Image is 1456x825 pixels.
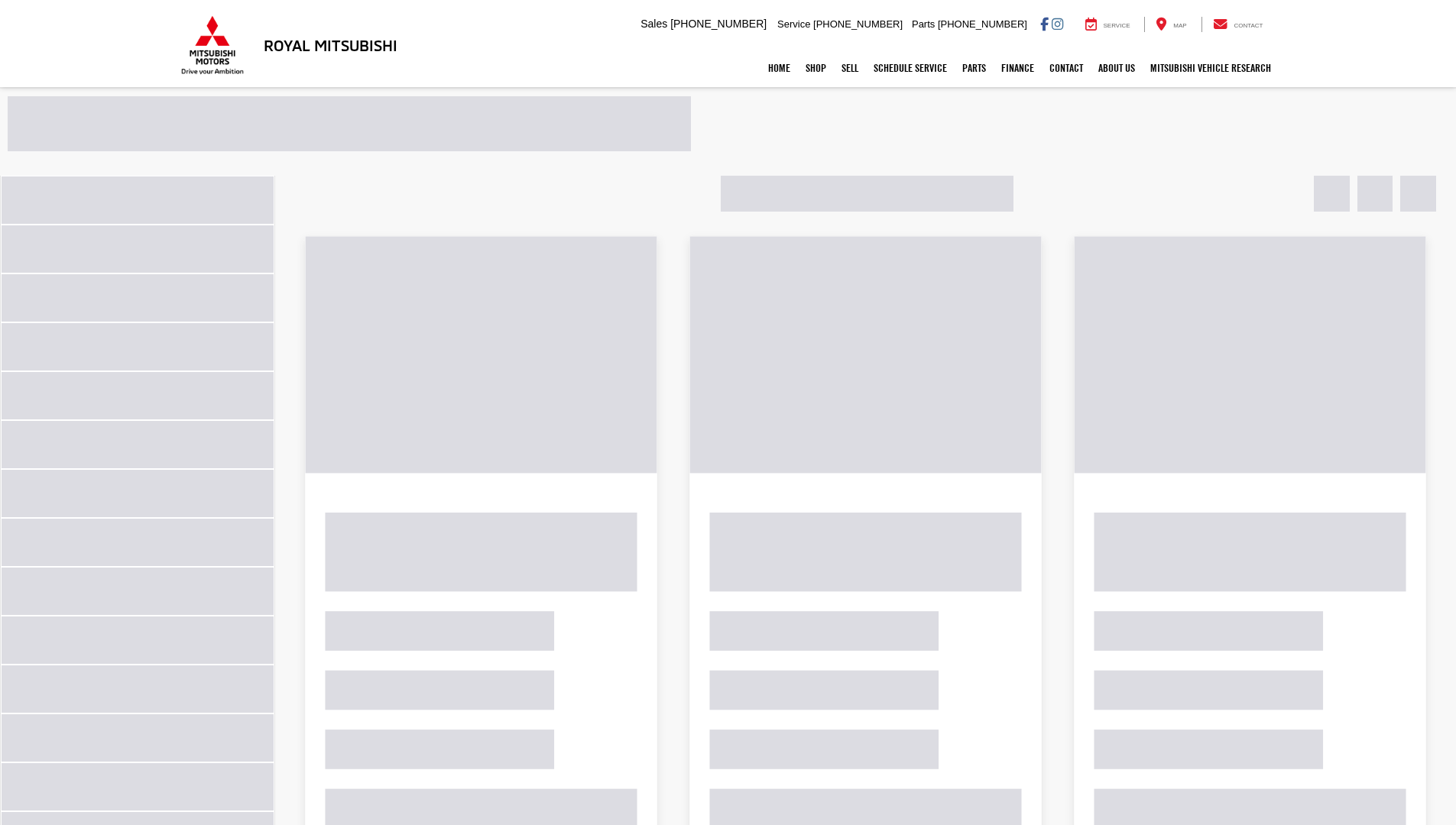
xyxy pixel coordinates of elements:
a: Contact [1042,49,1091,87]
span: Sales [640,18,667,30]
a: Contact [1201,17,1275,32]
span: Contact [1234,22,1263,29]
span: Service [777,18,810,30]
a: About Us [1091,49,1143,87]
a: Parts: Opens in a new tab [955,49,994,87]
span: Map [1173,22,1186,29]
span: [PHONE_NUMBER] [670,18,767,30]
a: Shop [798,49,834,87]
a: Schedule Service: Opens in a new tab [866,49,955,87]
img: Mitsubishi [178,15,247,75]
span: [PHONE_NUMBER] [938,18,1027,30]
span: [PHONE_NUMBER] [813,18,903,30]
a: Instagram: Click to visit our Instagram page [1052,18,1063,30]
a: Map [1144,17,1198,32]
a: Finance [994,49,1042,87]
h3: Royal Mitsubishi [264,37,397,53]
span: Parts [912,18,935,30]
a: Mitsubishi Vehicle Research [1143,49,1279,87]
a: Facebook: Click to visit our Facebook page [1040,18,1049,30]
a: Service [1074,17,1142,32]
span: Service [1104,22,1130,29]
a: Home [760,49,798,87]
a: Sell [834,49,866,87]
